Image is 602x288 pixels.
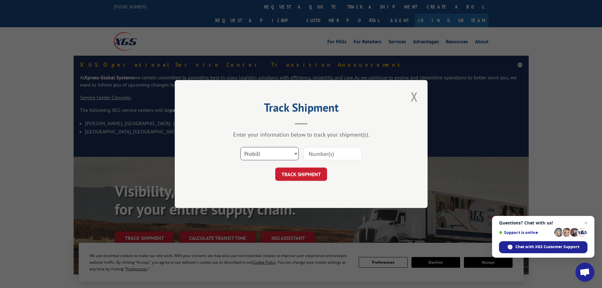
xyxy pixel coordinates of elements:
[206,103,396,115] h2: Track Shipment
[499,241,587,253] span: Chat with XGS Customer Support
[206,131,396,138] div: Enter your information below to track your shipment(s).
[303,147,362,160] input: Number(s)
[515,244,579,250] span: Chat with XGS Customer Support
[275,168,327,181] button: TRACK SHIPMENT
[575,263,594,282] a: Open chat
[409,88,420,105] button: Close modal
[499,230,552,235] span: Support is online
[499,220,587,225] span: Questions? Chat with us!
